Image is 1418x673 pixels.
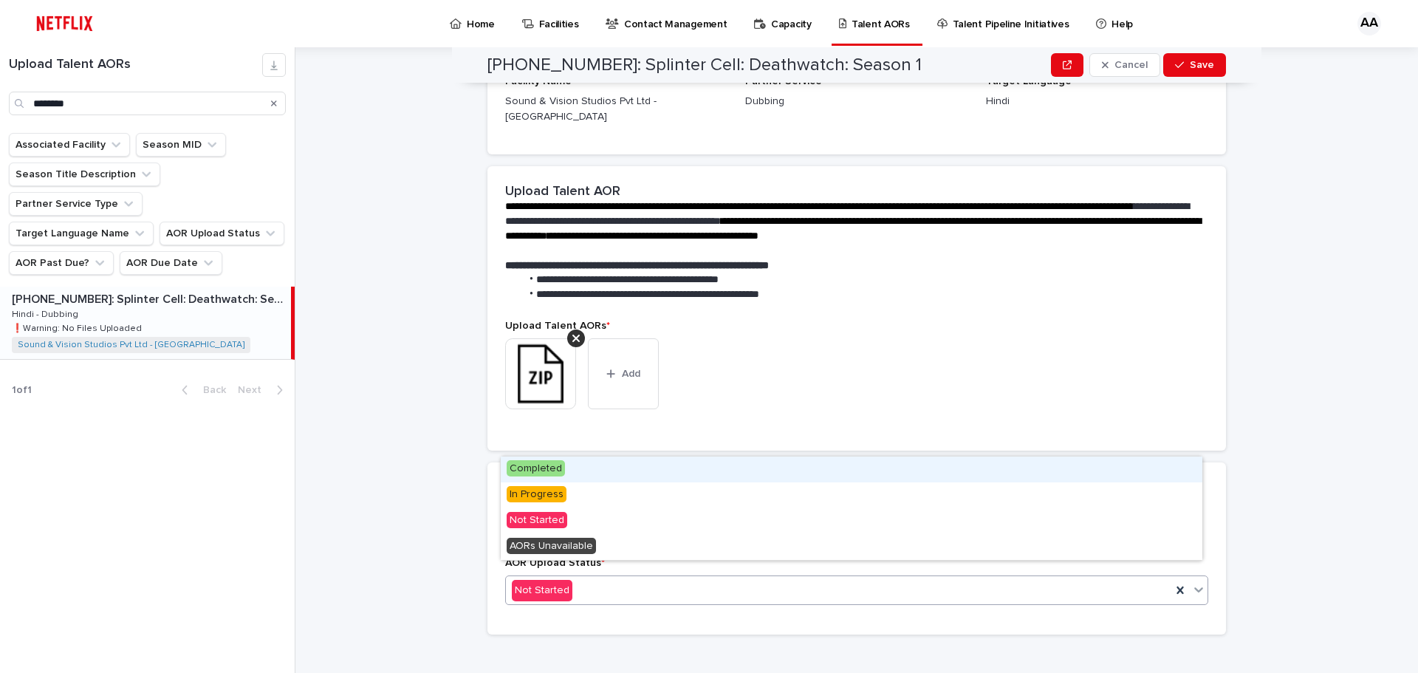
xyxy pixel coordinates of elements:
span: AOR Upload Status [505,558,605,568]
div: In Progress [501,482,1202,508]
button: AOR Upload Status [160,222,284,245]
button: Season MID [136,133,226,157]
span: Add [622,369,640,379]
span: AORs Unavailable [507,538,596,554]
p: Dubbing [745,94,967,109]
button: Back [170,383,232,397]
img: ifQbXi3ZQGMSEF7WDB7W [30,9,100,38]
span: Facility Name [505,76,572,86]
button: Target Language Name [9,222,154,245]
button: Save [1163,53,1226,77]
button: Next [232,383,295,397]
span: Target Language [986,76,1072,86]
p: [PHONE_NUMBER]: Splinter Cell: Deathwatch: Season 1 [12,290,288,307]
span: In Progress [507,486,566,502]
button: Add [588,338,659,409]
h1: Upload Talent AORs [9,57,262,73]
span: Cancel [1114,60,1148,70]
button: Season Title Description [9,163,160,186]
p: ❗️Warning: No Files Uploaded [12,321,145,334]
button: Cancel [1089,53,1160,77]
h2: [PHONE_NUMBER]: Splinter Cell: Deathwatch: Season 1 [487,55,922,76]
p: Hindi [986,94,1208,109]
h2: Upload Talent AOR [505,184,620,200]
span: Not Started [507,512,567,528]
button: AOR Due Date [120,251,222,275]
div: Not Started [501,508,1202,534]
p: Sound & Vision Studios Pvt Ltd - [GEOGRAPHIC_DATA] [505,94,727,125]
button: AOR Past Due? [9,251,114,275]
button: Partner Service Type [9,192,143,216]
span: Upload Talent AORs [505,321,610,331]
span: Completed [507,460,565,476]
div: AA [1357,12,1381,35]
input: Search [9,92,286,115]
div: AORs Unavailable [501,534,1202,560]
span: Back [194,385,226,395]
div: Completed [501,457,1202,482]
span: Partner Service [745,76,822,86]
a: Sound & Vision Studios Pvt Ltd - [GEOGRAPHIC_DATA] [18,340,244,350]
div: Not Started [512,580,572,601]
span: Next [238,385,270,395]
span: Save [1190,60,1214,70]
p: Hindi - Dubbing [12,307,81,320]
button: Associated Facility [9,133,130,157]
